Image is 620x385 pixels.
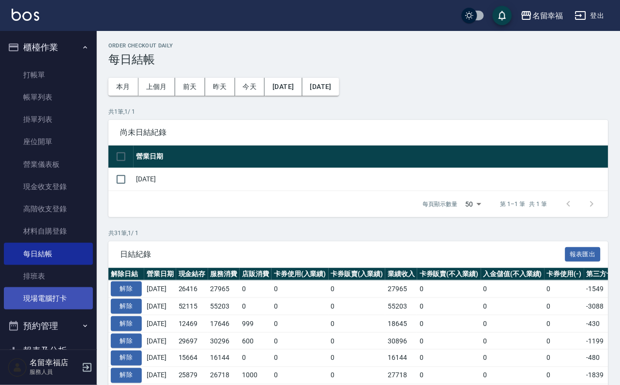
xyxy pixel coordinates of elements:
[4,131,93,153] a: 座位開單
[272,281,329,298] td: 0
[240,350,272,367] td: 0
[385,332,417,350] td: 30896
[208,298,240,315] td: 55203
[4,64,93,86] a: 打帳單
[176,281,208,298] td: 26416
[108,43,608,49] h2: Order checkout daily
[544,281,584,298] td: 0
[532,10,563,22] div: 名留幸福
[240,332,272,350] td: 600
[108,78,138,96] button: 本月
[138,78,175,96] button: 上個月
[4,198,93,220] a: 高階收支登錄
[329,281,386,298] td: 0
[417,367,481,385] td: 0
[385,268,417,281] th: 業績收入
[329,350,386,367] td: 0
[4,220,93,242] a: 材料自購登錄
[111,334,142,349] button: 解除
[481,367,545,385] td: 0
[544,298,584,315] td: 0
[235,78,265,96] button: 今天
[111,299,142,314] button: 解除
[144,268,176,281] th: 營業日期
[272,268,329,281] th: 卡券使用(入業績)
[517,6,567,26] button: 名留幸福
[385,315,417,332] td: 18645
[208,332,240,350] td: 30296
[240,281,272,298] td: 0
[481,332,545,350] td: 0
[240,367,272,385] td: 1000
[111,351,142,366] button: 解除
[176,315,208,332] td: 12469
[176,367,208,385] td: 25879
[208,367,240,385] td: 26718
[144,367,176,385] td: [DATE]
[272,332,329,350] td: 0
[4,86,93,108] a: 帳單列表
[571,7,608,25] button: 登出
[4,313,93,339] button: 預約管理
[8,358,27,377] img: Person
[265,78,302,96] button: [DATE]
[423,200,458,208] p: 每頁顯示數量
[417,332,481,350] td: 0
[329,315,386,332] td: 0
[176,350,208,367] td: 15664
[111,368,142,383] button: 解除
[417,281,481,298] td: 0
[111,316,142,331] button: 解除
[417,268,481,281] th: 卡券販賣(不入業績)
[108,229,608,237] p: 共 31 筆, 1 / 1
[493,6,512,25] button: save
[134,146,608,168] th: 營業日期
[108,107,608,116] p: 共 1 筆, 1 / 1
[329,268,386,281] th: 卡券販賣(入業績)
[417,298,481,315] td: 0
[144,298,176,315] td: [DATE]
[302,78,339,96] button: [DATE]
[544,268,584,281] th: 卡券使用(-)
[30,368,79,377] p: 服務人員
[462,191,485,217] div: 50
[240,298,272,315] td: 0
[544,332,584,350] td: 0
[205,78,235,96] button: 昨天
[144,350,176,367] td: [DATE]
[544,350,584,367] td: 0
[4,339,93,364] button: 報表及分析
[481,350,545,367] td: 0
[208,350,240,367] td: 16144
[208,315,240,332] td: 17646
[4,108,93,131] a: 掛單列表
[565,249,601,258] a: 報表匯出
[176,332,208,350] td: 29697
[417,315,481,332] td: 0
[176,298,208,315] td: 52115
[120,128,597,137] span: 尚未日結紀錄
[272,315,329,332] td: 0
[417,350,481,367] td: 0
[272,367,329,385] td: 0
[481,268,545,281] th: 入金儲值(不入業績)
[208,281,240,298] td: 27965
[385,367,417,385] td: 27718
[120,250,565,259] span: 日結紀錄
[329,332,386,350] td: 0
[108,53,608,66] h3: 每日結帳
[144,315,176,332] td: [DATE]
[4,265,93,287] a: 排班表
[144,332,176,350] td: [DATE]
[481,281,545,298] td: 0
[4,287,93,310] a: 現場電腦打卡
[565,247,601,262] button: 報表匯出
[272,350,329,367] td: 0
[544,367,584,385] td: 0
[500,200,547,208] p: 第 1–1 筆 共 1 筆
[4,35,93,60] button: 櫃檯作業
[12,9,39,21] img: Logo
[240,315,272,332] td: 999
[329,298,386,315] td: 0
[30,358,79,368] h5: 名留幸福店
